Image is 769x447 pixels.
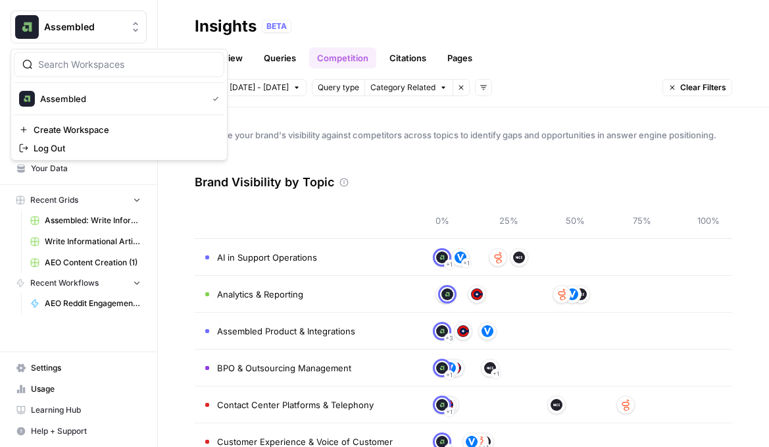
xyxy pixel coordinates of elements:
[11,357,147,379] a: Settings
[24,231,147,252] a: Write Informational Article
[493,367,499,381] span: + 1
[446,406,453,419] span: + 1
[217,251,317,264] span: AI in Support Operations
[217,325,355,338] span: Assembled Product & Integrations
[436,325,448,337] img: vv986b0nc2g8agt5osxlk0akxi7z
[40,92,202,105] span: Assembled
[38,58,216,71] input: Search Workspaces
[224,79,307,96] button: [DATE] - [DATE]
[195,47,251,68] a: Overview
[217,288,303,301] span: Analytics & Reporting
[34,123,214,136] span: Create Workspace
[45,215,141,226] span: Assembled: Write Informational Article
[195,128,732,142] span: Compare your brand's visibility against competitors across topics to identify gaps and opportunit...
[44,20,124,34] span: Assembled
[11,158,147,179] a: Your Data
[11,400,147,421] a: Learning Hub
[492,251,504,263] img: 3ekd9ephw908dii6kmew3xenqtpf
[217,361,351,375] span: BPO & Outsourcing Management
[31,404,141,416] span: Learning Hub
[31,163,141,174] span: Your Data
[370,82,435,93] span: Category Related
[318,82,359,93] span: Query type
[629,214,655,227] span: 75%
[436,362,448,374] img: vv986b0nc2g8agt5osxlk0akxi7z
[441,288,453,300] img: vv986b0nc2g8agt5osxlk0akxi7z
[195,16,257,37] div: Insights
[45,298,141,309] span: AEO Reddit Engagement - Fork
[230,82,289,93] span: [DATE] - [DATE]
[471,288,483,300] img: xttym547u4jyqojkzzbxmhn3wkrc
[364,79,453,96] button: Category Related
[562,214,589,227] span: 50%
[19,91,35,107] img: Assembled Logo
[436,399,448,411] img: vv986b0nc2g8agt5osxlk0akxi7z
[309,47,376,68] a: Competition
[11,273,147,293] button: Recent Workflows
[463,257,470,270] span: + 1
[11,11,147,43] button: Workspace: Assembled
[31,362,141,374] span: Settings
[495,214,522,227] span: 25%
[695,214,722,227] span: 100%
[513,251,525,263] img: q1kx13elw6is4y38w2mn86bckxv4
[575,288,587,300] img: q1kx13elw6is4y38w2mn86bckxv4
[45,236,141,248] span: Write Informational Article
[439,47,480,68] a: Pages
[195,173,334,192] h3: Brand Visibility by Topic
[256,47,304,68] a: Queries
[262,20,291,33] div: BETA
[24,252,147,273] a: AEO Content Creation (1)
[31,425,141,437] span: Help + Support
[482,325,493,337] img: d45dujclg3pblne9yphz0y830h3k
[662,79,732,96] button: Clear Filters
[34,142,214,155] span: Log Out
[14,139,224,157] a: Log Out
[556,288,568,300] img: 3ekd9ephw908dii6kmew3xenqtpf
[457,325,469,337] img: xttym547u4jyqojkzzbxmhn3wkrc
[24,210,147,231] a: Assembled: Write Informational Article
[30,277,99,289] span: Recent Workflows
[30,194,78,206] span: Recent Grids
[455,251,466,263] img: d45dujclg3pblne9yphz0y830h3k
[15,15,39,39] img: Assembled Logo
[11,190,147,210] button: Recent Grids
[446,258,453,271] span: + 1
[217,398,374,411] span: Contact Center Platforms & Telephony
[566,288,578,300] img: d45dujclg3pblne9yphz0y830h3k
[444,362,456,374] img: d45dujclg3pblne9yphz0y830h3k
[436,251,448,263] img: vv986b0nc2g8agt5osxlk0akxi7z
[382,47,434,68] a: Citations
[24,293,147,314] a: AEO Reddit Engagement - Fork
[620,399,632,411] img: 3ekd9ephw908dii6kmew3xenqtpf
[484,362,496,374] img: q1kx13elw6is4y38w2mn86bckxv4
[551,399,562,411] img: q1kx13elw6is4y38w2mn86bckxv4
[14,120,224,139] a: Create Workspace
[11,421,147,442] button: Help + Support
[446,369,453,382] span: + 1
[429,214,455,227] span: 0%
[680,82,726,93] span: Clear Filters
[445,332,453,345] span: + 3
[45,257,141,269] span: AEO Content Creation (1)
[31,383,141,395] span: Usage
[11,49,228,161] div: Workspace: Assembled
[11,379,147,400] a: Usage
